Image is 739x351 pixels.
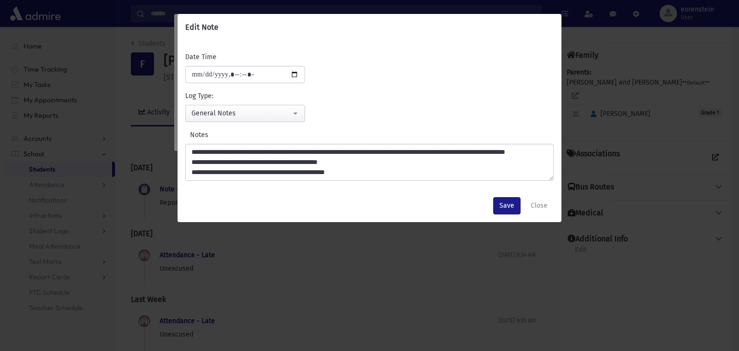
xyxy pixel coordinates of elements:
[185,22,218,33] h6: Edit Note
[191,108,291,118] div: General Notes
[185,91,213,101] label: Log Type:
[493,197,521,214] button: Save
[185,52,217,62] label: Date Time
[185,105,305,122] button: General Notes
[524,197,554,214] button: Close
[185,130,247,140] label: Notes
